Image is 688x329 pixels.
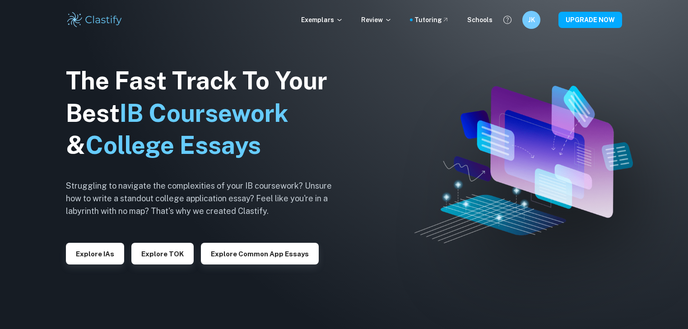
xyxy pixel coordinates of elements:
h6: Struggling to navigate the complexities of your IB coursework? Unsure how to write a standout col... [66,180,346,218]
img: Clastify hero [414,86,633,244]
button: Explore TOK [131,243,194,264]
button: JK [522,11,540,29]
p: Exemplars [301,15,343,25]
p: Review [361,15,392,25]
h6: JK [526,15,537,25]
h1: The Fast Track To Your Best & [66,65,346,162]
button: UPGRADE NOW [558,12,622,28]
span: College Essays [85,131,261,159]
span: IB Coursework [120,99,288,127]
a: Tutoring [414,15,449,25]
a: Explore TOK [131,249,194,258]
a: Explore Common App essays [201,249,319,258]
a: Explore IAs [66,249,124,258]
button: Explore IAs [66,243,124,264]
a: Schools [467,15,493,25]
button: Explore Common App essays [201,243,319,264]
button: Help and Feedback [500,12,515,28]
img: Clastify logo [66,11,123,29]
